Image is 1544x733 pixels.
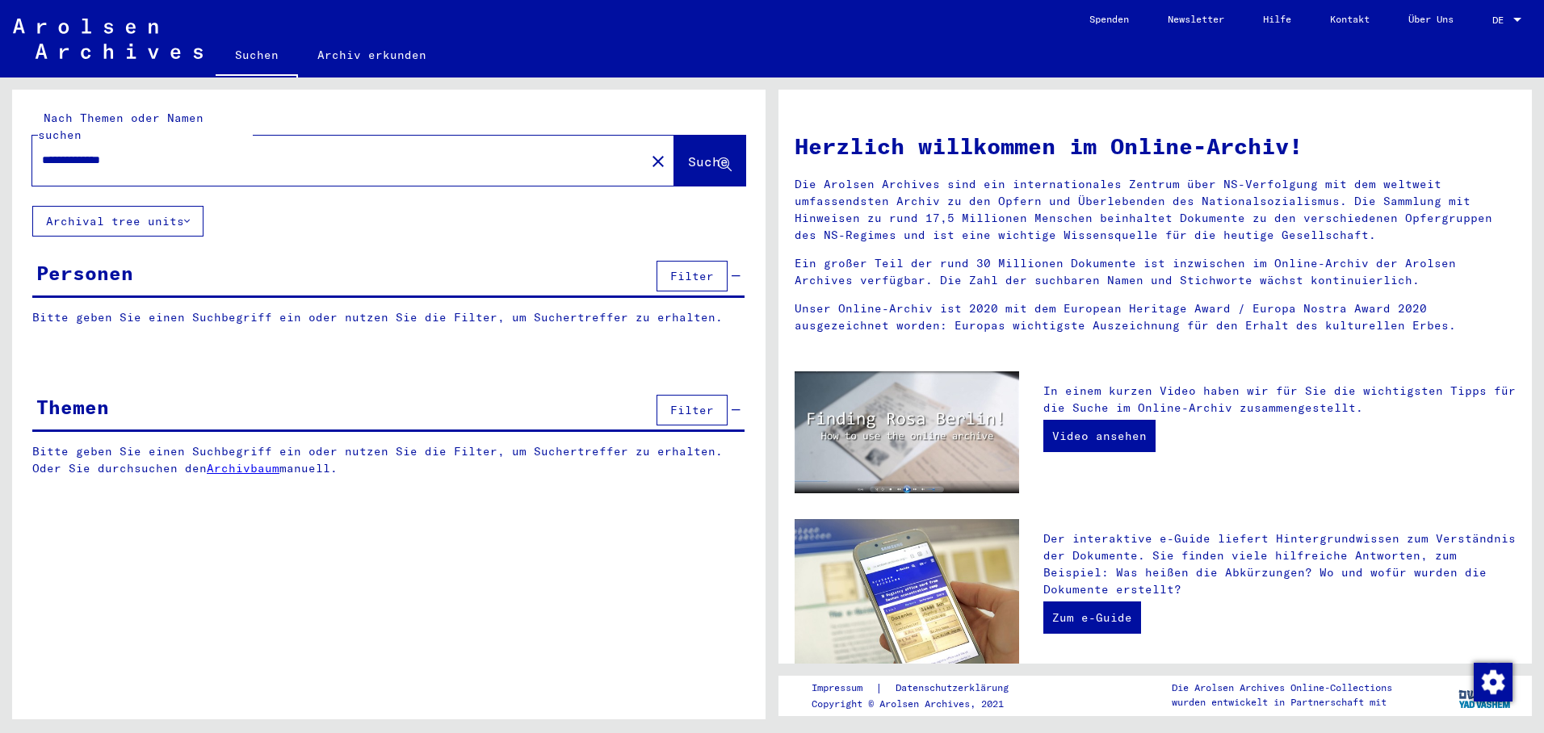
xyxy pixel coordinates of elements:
a: Datenschutzerklärung [883,680,1028,697]
span: DE [1492,15,1510,26]
a: Archiv erkunden [298,36,446,74]
span: Filter [670,269,714,283]
button: Suche [674,136,745,186]
button: Archival tree units [32,206,203,237]
span: Filter [670,403,714,417]
span: Suche [688,153,728,170]
button: Clear [642,145,674,177]
p: Der interaktive e-Guide liefert Hintergrundwissen zum Verständnis der Dokumente. Sie finden viele... [1043,530,1516,598]
p: In einem kurzen Video haben wir für Sie die wichtigsten Tipps für die Suche im Online-Archiv zusa... [1043,383,1516,417]
button: Filter [657,395,728,425]
img: video.jpg [795,371,1019,493]
img: eguide.jpg [795,519,1019,668]
mat-label: Nach Themen oder Namen suchen [38,111,203,142]
div: Themen [36,392,109,421]
a: Impressum [812,680,875,697]
a: Suchen [216,36,298,77]
div: Personen [36,258,133,287]
img: yv_logo.png [1455,675,1516,715]
a: Video ansehen [1043,420,1156,452]
img: Zustimmung ändern [1474,663,1513,702]
img: Arolsen_neg.svg [13,19,203,59]
button: Filter [657,261,728,291]
p: Ein großer Teil der rund 30 Millionen Dokumente ist inzwischen im Online-Archiv der Arolsen Archi... [795,255,1516,289]
div: | [812,680,1028,697]
a: Zum e-Guide [1043,601,1141,634]
p: wurden entwickelt in Partnerschaft mit [1172,695,1392,710]
a: Archivbaum [207,461,279,475]
p: Bitte geben Sie einen Suchbegriff ein oder nutzen Sie die Filter, um Suchertreffer zu erhalten. [32,309,745,326]
p: Copyright © Arolsen Archives, 2021 [812,697,1028,711]
mat-icon: close [648,152,668,171]
div: Zustimmung ändern [1473,662,1512,701]
p: Die Arolsen Archives Online-Collections [1172,681,1392,695]
h1: Herzlich willkommen im Online-Archiv! [795,129,1516,163]
p: Bitte geben Sie einen Suchbegriff ein oder nutzen Sie die Filter, um Suchertreffer zu erhalten. O... [32,443,745,477]
p: Die Arolsen Archives sind ein internationales Zentrum über NS-Verfolgung mit dem weltweit umfasse... [795,176,1516,244]
p: Unser Online-Archiv ist 2020 mit dem European Heritage Award / Europa Nostra Award 2020 ausgezeic... [795,300,1516,334]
